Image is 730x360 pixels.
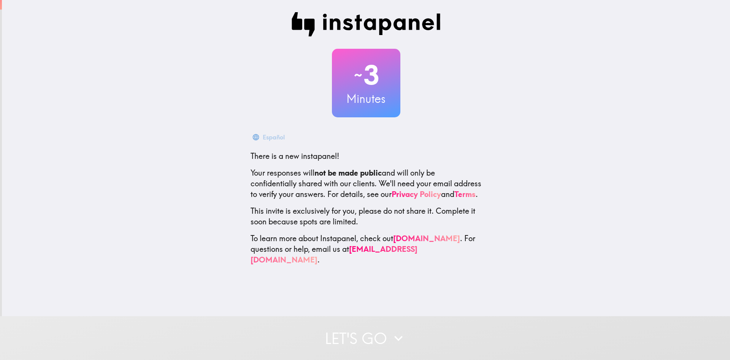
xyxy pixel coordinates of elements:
h3: Minutes [332,91,400,107]
b: not be made public [314,168,382,178]
a: [DOMAIN_NAME] [393,234,460,243]
a: Privacy Policy [392,189,441,199]
button: Español [251,130,288,145]
div: Español [263,132,285,142]
img: Instapanel [292,12,441,37]
p: To learn more about Instapanel, check out . For questions or help, email us at . [251,233,482,265]
a: [EMAIL_ADDRESS][DOMAIN_NAME] [251,244,417,264]
span: ~ [353,64,363,86]
p: This invite is exclusively for you, please do not share it. Complete it soon because spots are li... [251,206,482,227]
a: Terms [454,189,476,199]
span: There is a new instapanel! [251,151,339,161]
p: Your responses will and will only be confidentially shared with our clients. We'll need your emai... [251,168,482,200]
h2: 3 [332,59,400,91]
